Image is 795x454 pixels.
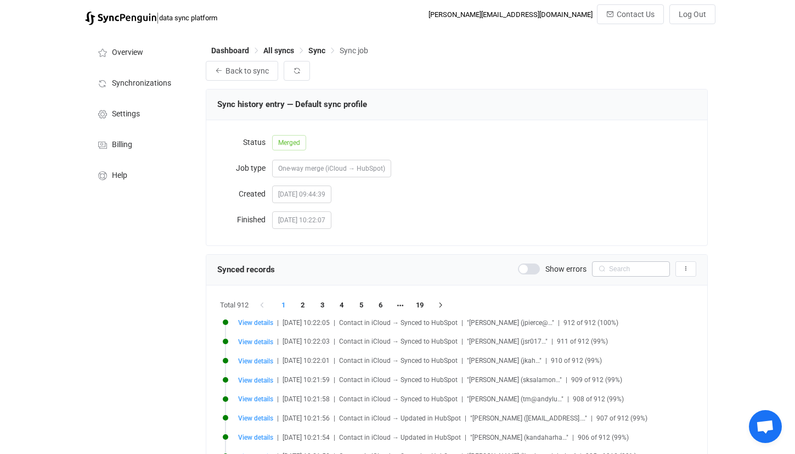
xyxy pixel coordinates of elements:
[545,265,587,273] span: Show errors
[308,46,325,55] span: Sync
[283,338,330,345] span: [DATE] 10:22:03
[217,265,275,274] span: Synced records
[461,319,463,327] span: |
[85,159,195,190] a: Help
[461,338,463,345] span: |
[211,47,368,54] div: Breadcrumb
[85,12,156,25] img: syncpenguin.svg
[238,319,273,327] span: View details
[334,338,335,345] span: |
[206,61,278,81] button: Back to sync
[461,357,463,365] span: |
[283,376,330,384] span: [DATE] 10:21:59
[334,357,335,365] span: |
[572,434,574,441] span: |
[159,14,217,22] span: data sync platform
[238,414,273,422] span: View details
[85,36,195,67] a: Overview
[293,298,313,313] li: 2
[465,414,466,422] span: |
[465,434,466,441] span: |
[283,414,330,422] span: [DATE] 10:21:56
[277,319,279,327] span: |
[558,319,560,327] span: |
[351,298,371,313] li: 5
[238,357,273,365] span: View details
[156,10,159,25] span: |
[470,434,568,441] span: "[PERSON_NAME] (kandaharha…"
[467,376,562,384] span: "[PERSON_NAME] (sksalamon…"
[334,414,335,422] span: |
[112,171,127,180] span: Help
[225,66,269,75] span: Back to sync
[470,414,587,422] span: "[PERSON_NAME] ([EMAIL_ADDRESS].…"
[467,357,542,365] span: "[PERSON_NAME] (jkah…"
[551,357,602,365] span: 910 of 912 (99%)
[339,434,461,441] span: Contact in iCloud → Updated in HubSpot
[339,395,458,403] span: Contact in iCloud → Synced to HubSpot
[461,395,463,403] span: |
[573,395,624,403] span: 908 of 912 (99%)
[273,298,293,313] li: 1
[339,357,458,365] span: Contact in iCloud → Synced to HubSpot
[277,338,279,345] span: |
[112,141,132,149] span: Billing
[340,46,368,55] span: Sync job
[334,319,335,327] span: |
[283,319,330,327] span: [DATE] 10:22:05
[571,376,622,384] span: 909 of 912 (99%)
[85,128,195,159] a: Billing
[467,319,554,327] span: "[PERSON_NAME] (jpierce@…"
[339,414,461,422] span: Contact in iCloud → Updated in HubSpot
[467,338,548,345] span: "[PERSON_NAME] (jsr017…"
[112,79,171,88] span: Synchronizations
[591,414,593,422] span: |
[85,10,217,25] a: |data sync platform
[563,319,618,327] span: 912 of 912 (100%)
[283,395,330,403] span: [DATE] 10:21:58
[596,414,647,422] span: 907 of 912 (99%)
[371,298,391,313] li: 6
[277,376,279,384] span: |
[339,338,458,345] span: Contact in iCloud → Synced to HubSpot
[679,10,706,19] span: Log Out
[283,434,330,441] span: [DATE] 10:21:54
[211,46,249,55] span: Dashboard
[410,298,430,313] li: 19
[277,414,279,422] span: |
[578,434,629,441] span: 906 of 912 (99%)
[339,319,458,327] span: Contact in iCloud → Synced to HubSpot
[567,395,569,403] span: |
[339,376,458,384] span: Contact in iCloud → Synced to HubSpot
[85,98,195,128] a: Settings
[557,338,608,345] span: 911 of 912 (99%)
[545,357,547,365] span: |
[461,376,463,384] span: |
[428,10,593,19] div: [PERSON_NAME][EMAIL_ADDRESS][DOMAIN_NAME]
[283,357,330,365] span: [DATE] 10:22:01
[592,261,670,277] input: Search
[238,434,273,441] span: View details
[669,4,715,24] button: Log Out
[220,298,249,313] span: Total 912
[238,377,273,384] span: View details
[551,338,553,345] span: |
[312,298,332,313] li: 3
[112,48,143,57] span: Overview
[238,395,273,403] span: View details
[238,338,273,346] span: View details
[597,4,664,24] button: Contact Us
[263,46,294,55] span: All syncs
[277,357,279,365] span: |
[112,110,140,119] span: Settings
[749,410,782,443] a: Open chat
[334,376,335,384] span: |
[332,298,352,313] li: 4
[617,10,655,19] span: Contact Us
[277,434,279,441] span: |
[334,395,335,403] span: |
[334,434,335,441] span: |
[566,376,567,384] span: |
[277,395,279,403] span: |
[85,67,195,98] a: Synchronizations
